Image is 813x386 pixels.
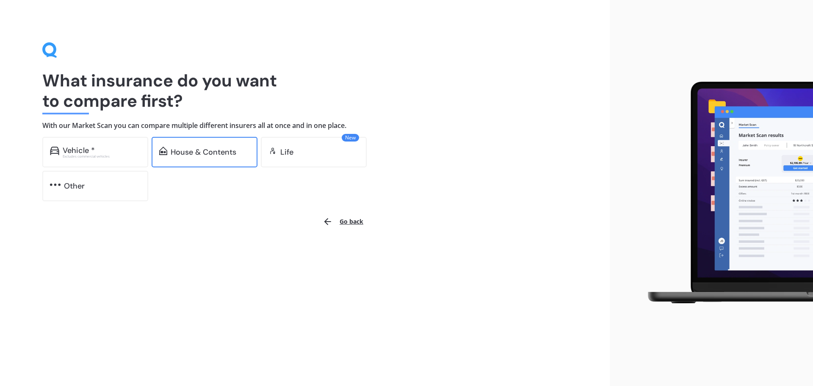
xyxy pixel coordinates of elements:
div: Excludes commercial vehicles [63,155,141,158]
div: Vehicle * [63,146,95,155]
h1: What insurance do you want to compare first? [42,70,567,111]
button: Go back [318,211,368,232]
h4: With our Market Scan you can compare multiple different insurers all at once and in one place. [42,121,567,130]
span: New [342,134,359,142]
img: life.f720d6a2d7cdcd3ad642.svg [268,147,277,155]
div: House & Contents [171,148,236,156]
img: car.f15378c7a67c060ca3f3.svg [50,147,59,155]
img: home-and-contents.b802091223b8502ef2dd.svg [159,147,167,155]
img: laptop.webp [636,77,813,310]
img: other.81dba5aafe580aa69f38.svg [50,181,61,189]
div: Other [64,182,85,190]
div: Life [280,148,293,156]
